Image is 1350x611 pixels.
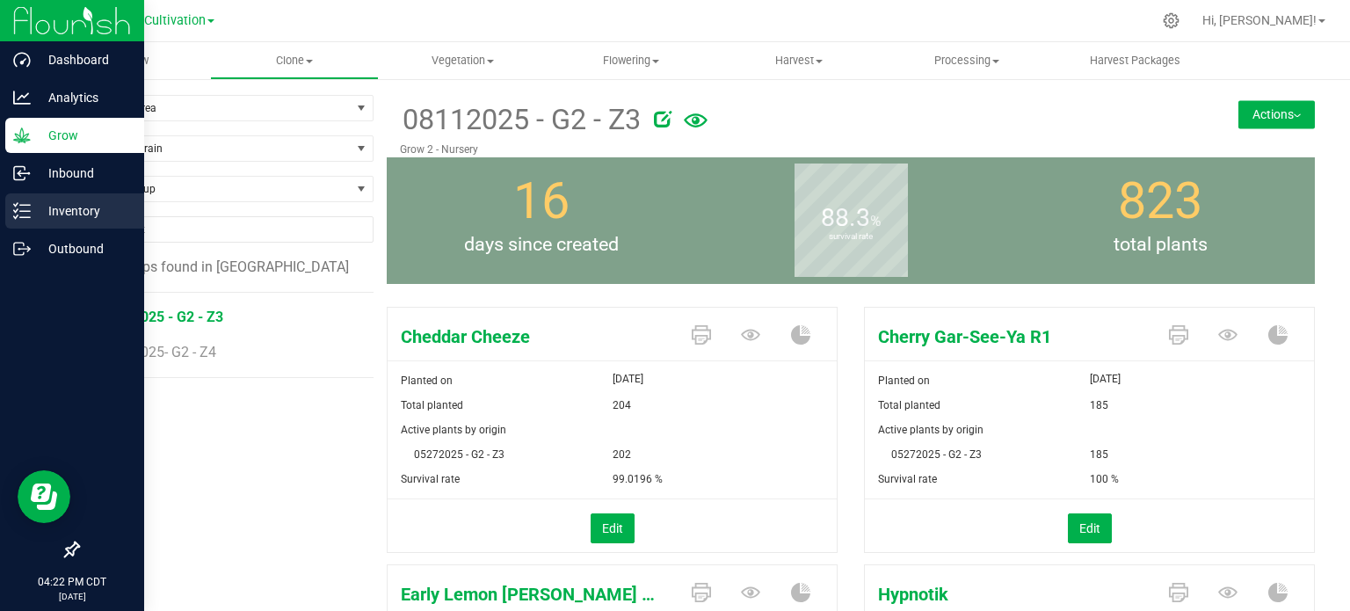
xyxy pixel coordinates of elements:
button: Actions [1238,100,1315,128]
p: [DATE] [8,590,136,603]
span: Planted on [878,375,930,387]
span: 08112025 - G2 - Z3 [400,98,641,142]
p: Grow 2 - Nursery [400,142,1147,157]
span: Cheddar Cheeze [388,324,679,350]
span: Clone [211,53,377,69]
span: Find a Group [78,177,351,201]
inline-svg: Grow [13,127,31,144]
span: Hi, [PERSON_NAME]! [1202,13,1317,27]
inline-svg: Analytics [13,89,31,106]
group-info-box: Total number of plants [1019,157,1302,284]
span: Processing [884,53,1050,69]
p: Inventory [31,200,136,222]
span: Hypnotik [865,581,1156,607]
input: NO DATA FOUND [78,217,373,242]
inline-svg: Inbound [13,164,31,182]
span: Cultivation [144,13,206,28]
p: Inbound [31,163,136,184]
span: Early Lemon Berry RBX [388,581,679,607]
inline-svg: Inventory [13,202,31,220]
span: [DATE] [1090,368,1121,389]
span: 185 [1090,442,1108,467]
a: Flowering [547,42,715,79]
span: Survival rate [878,473,937,485]
span: Harvest [715,53,882,69]
span: Filter by Strain [78,136,351,161]
button: Edit [591,513,635,543]
a: Harvest [715,42,882,79]
p: 04:22 PM CDT [8,574,136,590]
div: Active plants by origin [388,422,837,438]
span: 99.0196 % [613,467,663,491]
span: Flowering [548,53,714,69]
span: Vegetation [380,53,546,69]
span: select [351,96,373,120]
span: 08112025 - G2 - Z3 [101,309,223,325]
button: Edit [1068,513,1112,543]
a: Harvest Packages [1051,42,1219,79]
span: 202 [613,442,631,467]
inline-svg: Outbound [13,240,31,258]
group-info-box: Survival rate [709,157,992,284]
span: 185 [1090,393,1108,418]
p: Outbound [31,238,136,259]
span: Harvest Packages [1066,53,1204,69]
span: 05272025 - G2 - Z3 [878,448,982,461]
div: Active plants by origin [865,422,1314,438]
a: Vegetation [379,42,547,79]
span: Cherry Gar-See-Ya R1 [865,324,1156,350]
div: Manage settings [1160,12,1182,29]
p: Analytics [31,87,136,108]
span: 08182025- G2 - Z4 [101,344,216,360]
span: Total planted [878,399,940,411]
group-info-box: Days since created [400,157,683,284]
a: Processing [883,42,1051,79]
p: Dashboard [31,49,136,70]
inline-svg: Dashboard [13,51,31,69]
span: 100 % [1090,467,1119,491]
span: Survival rate [401,473,460,485]
b: survival rate [795,158,908,316]
span: Planted on [401,375,453,387]
iframe: Resource center [18,470,70,523]
a: Clone [210,42,378,79]
span: Total planted [401,399,463,411]
span: days since created [387,231,696,259]
p: Grow [31,125,136,146]
span: total plants [1005,231,1315,259]
span: Filter by Area [78,96,351,120]
span: 05272025 - G2 - Z3 [401,448,504,461]
span: [DATE] [613,368,643,389]
span: 204 [613,393,631,418]
span: 823 [1118,171,1202,230]
span: 16 [513,171,570,230]
div: 2 groups found in [GEOGRAPHIC_DATA] [77,257,374,278]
